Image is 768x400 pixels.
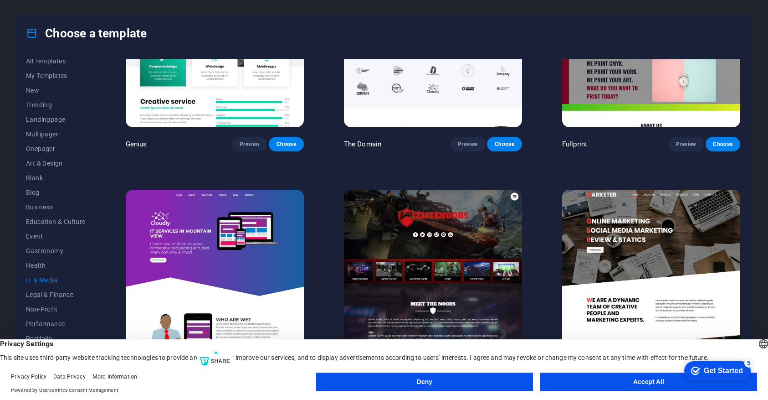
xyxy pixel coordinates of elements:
button: Event [26,229,86,244]
button: IT & Media [26,273,86,287]
p: The Domain [344,140,381,149]
h4: Choose a template [26,26,147,41]
img: Elitenoobs [344,190,522,354]
button: Choose [487,137,522,151]
button: Trending [26,98,86,112]
button: Non-Profit [26,302,86,317]
button: Art & Design [26,156,86,171]
span: Choose [276,140,296,148]
span: All Templates [26,57,86,65]
button: Onepager [26,141,86,156]
span: My Templates [26,72,86,79]
button: My Templates [26,68,86,83]
button: Legal & Finance [26,287,86,302]
img: Marketer [562,190,740,354]
button: Choose [706,137,740,151]
span: Business [26,203,86,211]
img: Cloudly [126,190,304,354]
button: Preview [232,137,267,151]
button: Blank [26,171,86,185]
span: IT & Media [26,276,86,284]
span: Onepager [26,145,86,152]
span: Landingpage [26,116,86,123]
span: Preview [676,140,696,148]
button: Blog [26,185,86,200]
p: Fullprint [562,140,587,149]
span: Education & Culture [26,218,86,225]
button: Portfolio [26,331,86,346]
span: New [26,87,86,94]
span: Trending [26,101,86,109]
button: Gastronomy [26,244,86,258]
span: Legal & Finance [26,291,86,298]
span: Choose [713,140,733,148]
span: Blog [26,189,86,196]
span: Non-Profit [26,306,86,313]
span: Event [26,233,86,240]
button: All Templates [26,54,86,68]
button: Performance [26,317,86,331]
span: Choose [494,140,514,148]
button: Preview [451,137,485,151]
button: Business [26,200,86,214]
div: Get Started 5 items remaining, 0% complete [7,5,74,24]
button: Education & Culture [26,214,86,229]
span: Gastronomy [26,247,86,255]
button: Multipager [26,127,86,141]
button: New [26,83,86,98]
button: Choose [269,137,303,151]
button: Preview [669,137,703,151]
span: Blank [26,174,86,182]
p: Genius [126,140,147,149]
button: Landingpage [26,112,86,127]
div: 5 [67,2,77,11]
span: Health [26,262,86,269]
div: share [210,357,230,365]
span: Portfolio [26,335,86,342]
button: Health [26,258,86,273]
span: Preview [458,140,478,148]
span: Preview [240,140,260,148]
div: Get Started [27,10,66,18]
span: Performance [26,320,86,327]
span: Multipager [26,130,86,138]
span: Art & Design [26,160,86,167]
